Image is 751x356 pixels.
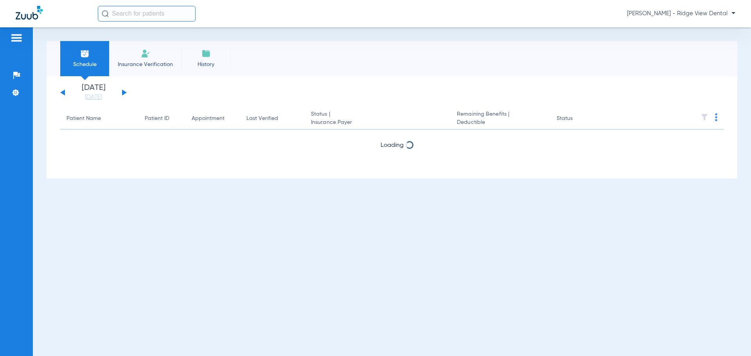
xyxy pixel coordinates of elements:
[201,49,211,58] img: History
[701,113,708,121] img: filter.svg
[10,33,23,43] img: hamburger-icon
[102,10,109,17] img: Search Icon
[246,114,298,123] div: Last Verified
[246,114,278,123] div: Last Verified
[16,6,43,20] img: Zuub Logo
[80,49,90,58] img: Schedule
[192,114,234,123] div: Appointment
[115,61,176,68] span: Insurance Verification
[550,108,603,130] th: Status
[381,142,404,148] span: Loading
[70,93,117,101] a: [DATE]
[627,10,735,18] span: [PERSON_NAME] - Ridge View Dental
[305,108,451,130] th: Status |
[145,114,169,123] div: Patient ID
[715,113,717,121] img: group-dot-blue.svg
[66,61,103,68] span: Schedule
[187,61,225,68] span: History
[66,114,132,123] div: Patient Name
[66,114,101,123] div: Patient Name
[98,6,196,21] input: Search for patients
[451,108,550,130] th: Remaining Benefits |
[141,49,150,58] img: Manual Insurance Verification
[457,118,544,127] span: Deductible
[311,118,444,127] span: Insurance Payer
[145,114,179,123] div: Patient ID
[192,114,225,123] div: Appointment
[70,84,117,101] li: [DATE]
